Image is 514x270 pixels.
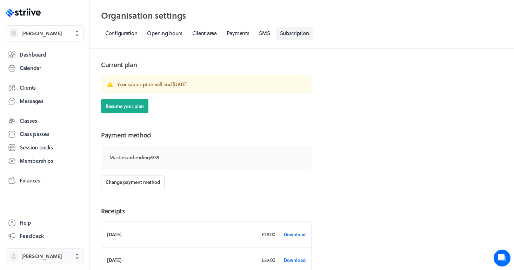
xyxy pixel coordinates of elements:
span: Change payment method [106,179,160,185]
span: Calendar [20,64,41,72]
span: Finances [20,177,40,184]
a: Download [284,253,306,267]
h2: We're here to help. Ask us anything! [11,47,130,69]
a: Calendar [6,62,84,75]
span: Class passes [20,130,49,138]
nav: Tabs [101,27,503,40]
p: £29.00 [262,231,275,238]
a: Finances [6,174,84,187]
span: Help [20,219,31,226]
a: Classes [6,115,84,127]
button: Feedback [6,230,84,243]
a: Download [284,227,306,242]
a: Clients [6,82,84,94]
button: [PERSON_NAME] [6,248,84,264]
span: New conversation [45,86,84,92]
button: Resume your plan [101,99,148,113]
span: [PERSON_NAME] [21,253,62,260]
button: New conversation [11,82,129,96]
a: Subscription [276,27,313,40]
a: Opening hours [143,27,186,40]
span: [PERSON_NAME] [21,30,62,37]
h2: Receipts [101,206,312,216]
span: Feedback [20,232,44,240]
span: Memberships [20,157,53,165]
a: Class passes [6,128,84,141]
span: Session packs [20,144,53,151]
p: Find an answer quickly [9,109,131,118]
button: Change payment method [101,175,165,189]
input: Search articles [20,121,125,135]
span: Download [284,257,306,263]
a: Memberships [6,155,84,167]
h3: Your subscription will end [DATE] [117,81,306,88]
p: [DATE] [107,257,121,264]
h2: Current plan [101,60,312,70]
iframe: gist-messenger-bubble-iframe [494,250,510,266]
span: Messages [20,97,44,105]
span: Clients [20,84,36,91]
p: Mastercard ending 6739 [109,154,303,161]
a: Payments [222,27,254,40]
a: SMS [255,27,274,40]
p: [DATE] [107,231,121,238]
span: Resume your plan [106,103,144,109]
p: £29.00 [262,257,275,264]
span: Dashboard [20,51,46,58]
a: Help [6,217,84,229]
h2: Payment method [101,130,312,140]
h1: Hi [11,34,130,45]
span: Download [284,231,306,238]
a: Client area [188,27,221,40]
a: Session packs [6,141,84,154]
span: Classes [20,117,37,124]
h2: Organisation settings [101,8,503,22]
a: Messages [6,95,84,108]
button: [PERSON_NAME] [6,25,84,41]
a: Dashboard [6,49,84,61]
a: Configuration [101,27,141,40]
